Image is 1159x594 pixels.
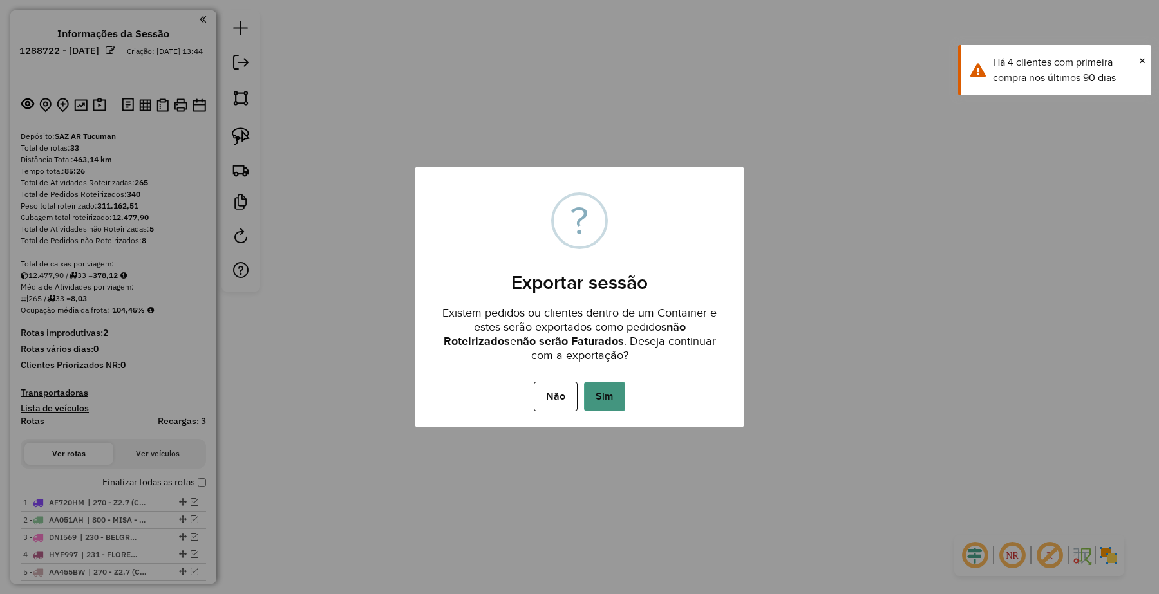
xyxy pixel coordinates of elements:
button: Não [534,382,577,411]
strong: não Roteirizados [444,320,686,348]
h2: Exportar sessão [415,255,744,294]
button: Close [1139,51,1145,70]
strong: não serão Faturados [516,335,624,348]
span: × [1139,53,1145,68]
button: Sim [584,382,625,411]
div: Existem pedidos ou clientes dentro de um Container e estes serão exportados como pedidos e . Dese... [415,294,744,366]
div: ? [570,195,589,246]
div: Há 4 clientes com primeira compra nos últimos 90 dias [993,55,1142,86]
